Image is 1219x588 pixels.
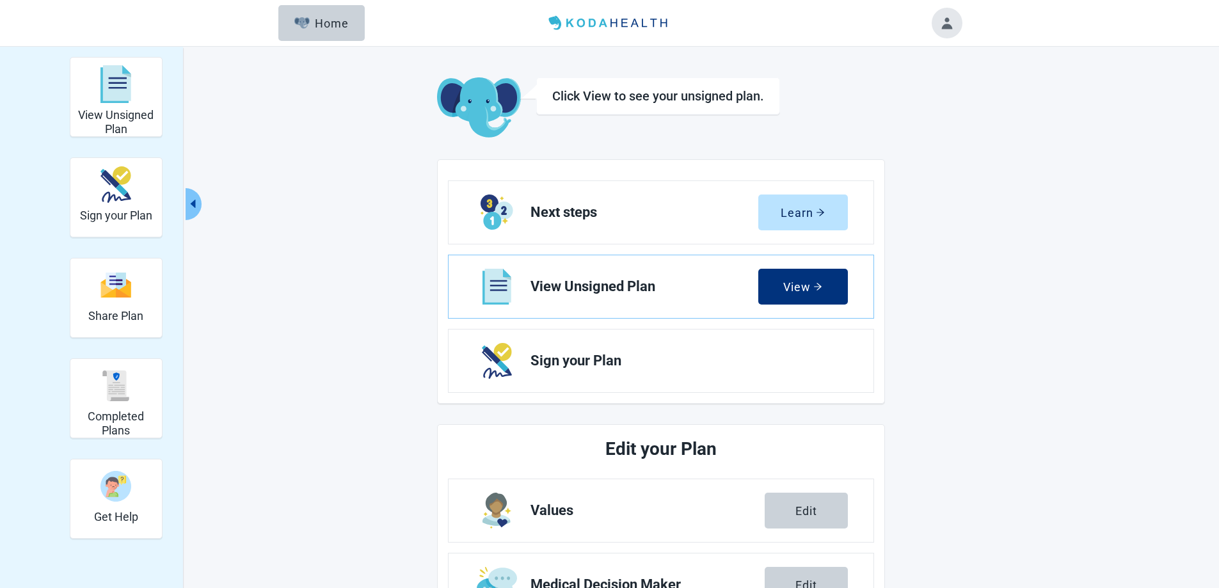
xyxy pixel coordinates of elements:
[530,353,838,369] span: Sign your Plan
[70,157,163,237] div: Sign your Plan
[496,435,826,463] h2: Edit your Plan
[530,279,758,294] span: View Unsigned Plan
[437,77,521,139] img: Koda Elephant
[94,510,138,524] h2: Get Help
[294,17,310,29] img: Elephant
[795,504,817,517] div: Edit
[76,409,157,437] h2: Completed Plans
[70,358,163,438] div: Completed Plans
[187,198,199,210] span: caret-left
[278,5,365,41] button: ElephantHome
[758,195,848,230] button: Learnarrow-right
[100,65,131,104] img: svg%3e
[552,88,764,104] h1: Click View to see your unsigned plan.
[543,13,675,33] img: Koda Health
[100,166,131,203] img: make_plan_official-CpYJDfBD.svg
[76,108,157,136] h2: View Unsigned Plan
[70,57,163,137] div: View Unsigned Plan
[70,459,163,539] div: Get Help
[88,309,143,323] h2: Share Plan
[449,181,873,244] a: Learn Next steps section
[100,271,131,299] img: svg%3e
[932,8,962,38] button: Toggle account menu
[186,188,202,220] button: Collapse menu
[449,479,873,542] a: Edit Values section
[530,205,758,220] span: Next steps
[80,209,152,223] h2: Sign your Plan
[70,258,163,338] div: Share Plan
[100,471,131,502] img: person-question-x68TBcxA.svg
[449,255,873,318] a: View View Unsigned Plan section
[449,330,873,392] a: Next Sign your Plan section
[765,493,848,528] button: Edit
[816,208,825,217] span: arrow-right
[294,17,349,29] div: Home
[758,269,848,305] button: Viewarrow-right
[813,282,822,291] span: arrow-right
[100,370,131,401] img: svg%3e
[530,503,765,518] span: Values
[783,280,822,293] div: View
[781,206,825,219] div: Learn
